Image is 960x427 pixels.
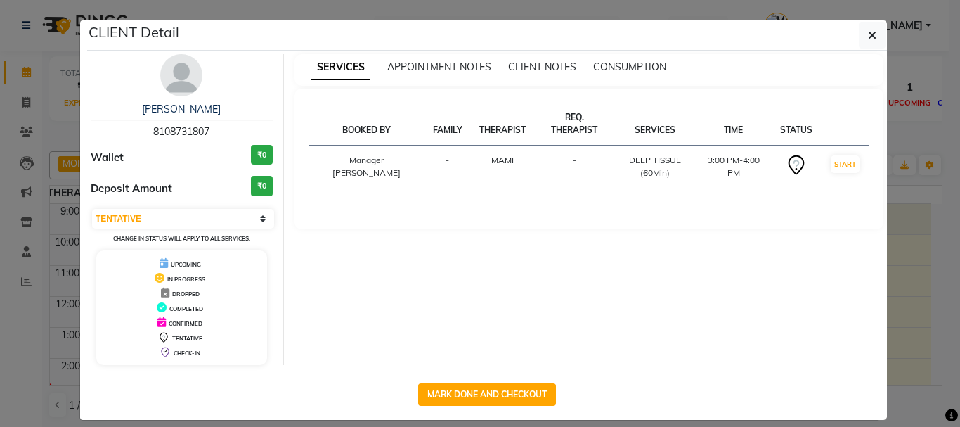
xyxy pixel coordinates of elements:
[113,235,250,242] small: CHANGE IN STATUS WILL APPLY TO ALL SERVICES.
[172,335,202,342] span: TENTATIVE
[424,103,471,146] th: FAMILY
[508,60,576,73] span: CLIENT NOTES
[387,60,491,73] span: APPOINTMENT NOTES
[424,146,471,189] td: -
[593,60,666,73] span: CONSUMPTION
[695,146,772,189] td: 3:00 PM-4:00 PM
[309,146,424,189] td: Manager [PERSON_NAME]
[91,150,124,166] span: Wallet
[167,276,205,283] span: IN PROGRESS
[311,55,370,80] span: SERVICES
[142,103,221,115] a: [PERSON_NAME]
[623,154,687,179] div: DEEP TISSUE (60Min)
[695,103,772,146] th: TIME
[534,103,615,146] th: REQ. THERAPIST
[309,103,424,146] th: BOOKED BY
[615,103,695,146] th: SERVICES
[169,320,202,327] span: CONFIRMED
[174,350,200,357] span: CHECK-IN
[831,155,860,173] button: START
[471,103,534,146] th: THERAPIST
[171,261,201,268] span: UPCOMING
[172,291,200,298] span: DROPPED
[251,176,273,196] h3: ₹0
[153,125,209,138] span: 8108731807
[89,22,179,43] h5: CLIENT Detail
[491,155,514,165] span: MAMI
[160,54,202,96] img: avatar
[251,145,273,165] h3: ₹0
[418,383,556,406] button: MARK DONE AND CHECKOUT
[772,103,821,146] th: STATUS
[91,181,172,197] span: Deposit Amount
[169,305,203,312] span: COMPLETED
[534,146,615,189] td: -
